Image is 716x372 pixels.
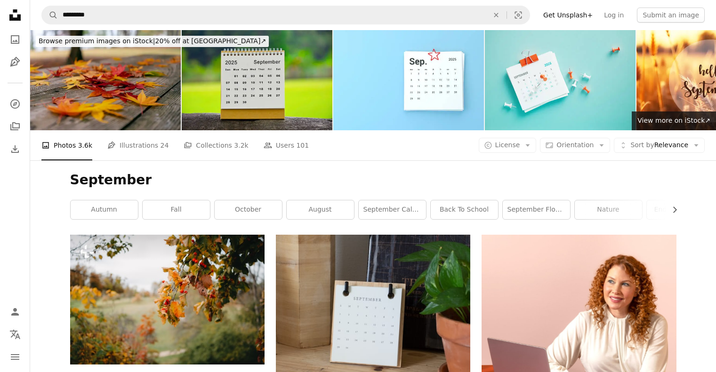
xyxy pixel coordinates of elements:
a: october [215,200,282,219]
span: View more on iStock ↗ [637,117,710,124]
button: Search Unsplash [42,6,58,24]
button: Language [6,325,24,344]
a: Log in / Sign up [6,302,24,321]
span: 20% off at [GEOGRAPHIC_DATA] ↗ [39,37,266,45]
span: Browse premium images on iStock | [39,37,155,45]
a: Collections [6,117,24,136]
a: september calendar [359,200,426,219]
a: autumn [71,200,138,219]
span: Relevance [630,141,688,150]
span: License [495,141,520,149]
span: 3.2k [234,140,248,150]
a: Collections 3.2k [184,130,248,160]
img: September 2025 Calendar And Thumbtacks On Blue Background [485,30,636,130]
a: Explore [6,95,24,113]
a: back to school [431,200,498,219]
a: fall [143,200,210,219]
a: end of summer [647,200,714,219]
a: Browse premium images on iStock|20% off at [GEOGRAPHIC_DATA]↗ [30,30,274,53]
img: a bunch of leaves that are hanging from a tree [70,235,265,364]
span: Orientation [556,141,594,149]
button: Orientation [540,138,610,153]
button: Visual search [507,6,530,24]
a: Illustrations 24 [107,130,169,160]
a: Photos [6,30,24,49]
button: scroll list to the right [666,200,676,219]
form: Find visuals sitewide [41,6,530,24]
button: Menu [6,348,24,366]
a: nature [575,200,642,219]
a: august [287,200,354,219]
button: License [479,138,537,153]
a: View more on iStock↗ [632,111,716,130]
a: Illustrations [6,53,24,71]
a: white braille paper on brown wooden table [276,317,470,325]
button: Sort byRelevance [614,138,705,153]
span: Sort by [630,141,654,149]
h1: September [70,172,676,189]
img: September 2025 white calendar with green blurred background - New year concept [182,30,332,130]
button: Clear [486,6,507,24]
a: Get Unsplash+ [538,8,598,23]
img: 2025 September Calendar On Blue Background [333,30,484,130]
a: september flowers [503,200,570,219]
a: a bunch of leaves that are hanging from a tree [70,295,265,303]
span: 101 [296,140,309,150]
a: Log in [598,8,629,23]
a: Download History [6,140,24,158]
img: autumn scenery [30,30,181,130]
a: Users 101 [264,130,309,160]
span: 24 [161,140,169,150]
button: Submit an image [637,8,705,23]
